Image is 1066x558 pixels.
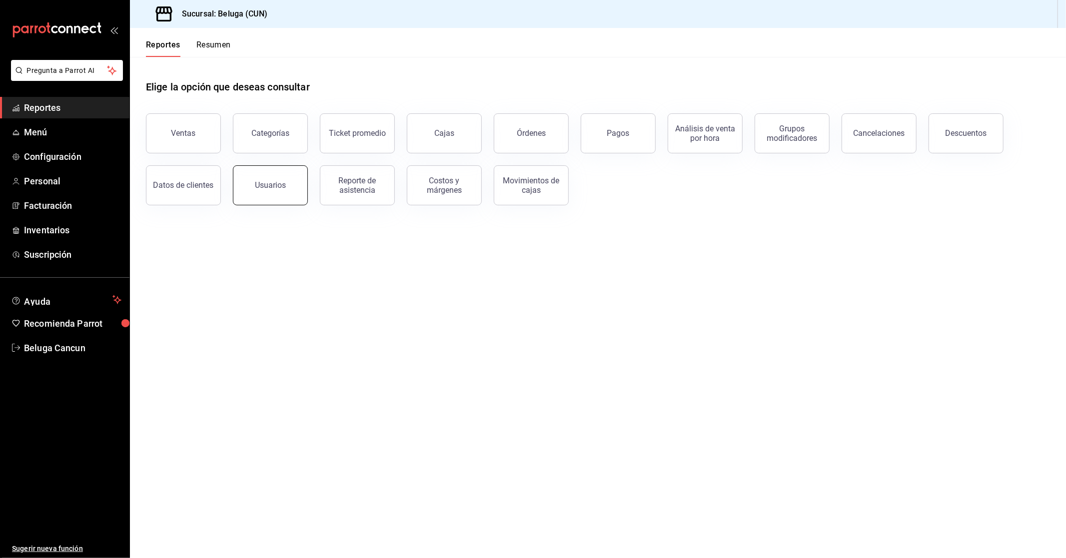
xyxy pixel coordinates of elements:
[24,317,121,330] span: Recomienda Parrot
[110,26,118,34] button: open_drawer_menu
[153,180,214,190] div: Datos de clientes
[174,8,267,20] h3: Sucursal: Beluga (CUN)
[251,128,289,138] div: Categorías
[517,128,546,138] div: Órdenes
[494,113,569,153] button: Órdenes
[755,113,830,153] button: Grupos modificadores
[854,128,905,138] div: Cancelaciones
[27,65,107,76] span: Pregunta a Parrot AI
[24,150,121,163] span: Configuración
[7,72,123,83] a: Pregunta a Parrot AI
[668,113,743,153] button: Análisis de venta por hora
[24,223,121,237] span: Inventarios
[842,113,917,153] button: Cancelaciones
[407,165,482,205] button: Costos y márgenes
[12,544,121,554] span: Sugerir nueva función
[761,124,823,143] div: Grupos modificadores
[24,294,108,306] span: Ayuda
[407,113,482,153] button: Cajas
[607,128,630,138] div: Pagos
[24,101,121,114] span: Reportes
[494,165,569,205] button: Movimientos de cajas
[320,113,395,153] button: Ticket promedio
[146,40,231,57] div: navigation tabs
[233,165,308,205] button: Usuarios
[171,128,196,138] div: Ventas
[326,176,388,195] div: Reporte de asistencia
[413,176,475,195] div: Costos y márgenes
[929,113,1004,153] button: Descuentos
[24,248,121,261] span: Suscripción
[500,176,562,195] div: Movimientos de cajas
[320,165,395,205] button: Reporte de asistencia
[24,199,121,212] span: Facturación
[24,125,121,139] span: Menú
[24,174,121,188] span: Personal
[146,40,180,57] button: Reportes
[146,79,310,94] h1: Elige la opción que deseas consultar
[674,124,736,143] div: Análisis de venta por hora
[946,128,987,138] div: Descuentos
[146,165,221,205] button: Datos de clientes
[255,180,286,190] div: Usuarios
[434,128,454,138] div: Cajas
[11,60,123,81] button: Pregunta a Parrot AI
[196,40,231,57] button: Resumen
[581,113,656,153] button: Pagos
[24,341,121,355] span: Beluga Cancun
[329,128,386,138] div: Ticket promedio
[233,113,308,153] button: Categorías
[146,113,221,153] button: Ventas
